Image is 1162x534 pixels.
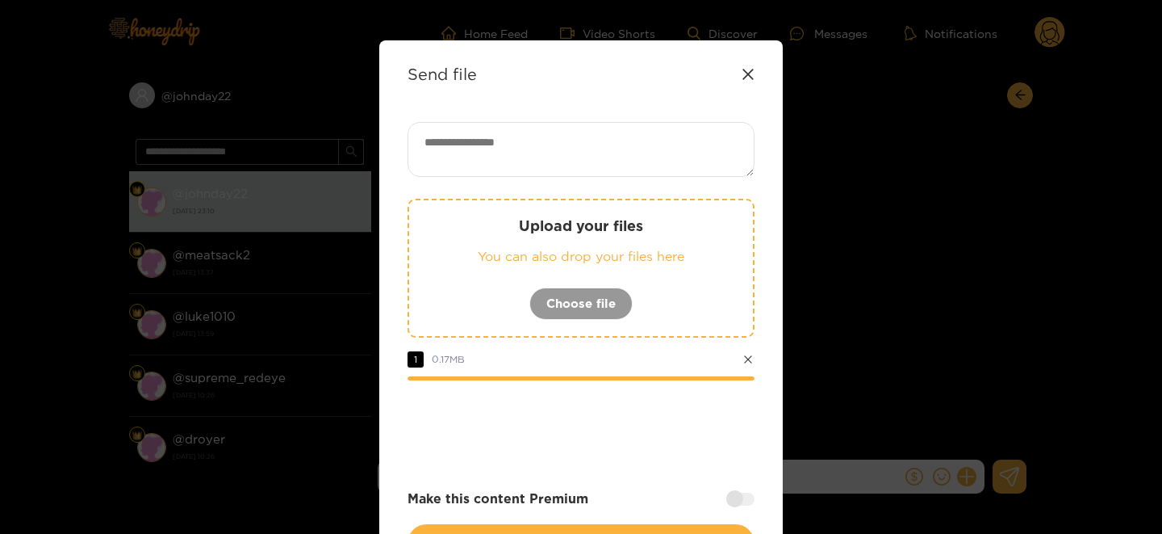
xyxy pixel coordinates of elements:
[408,490,588,508] strong: Make this content Premium
[441,247,721,266] p: You can also drop your files here
[432,354,465,364] span: 0.17 MB
[408,351,424,368] span: 1
[408,65,477,83] strong: Send file
[441,217,721,235] p: Upload your files
[529,288,633,320] button: Choose file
